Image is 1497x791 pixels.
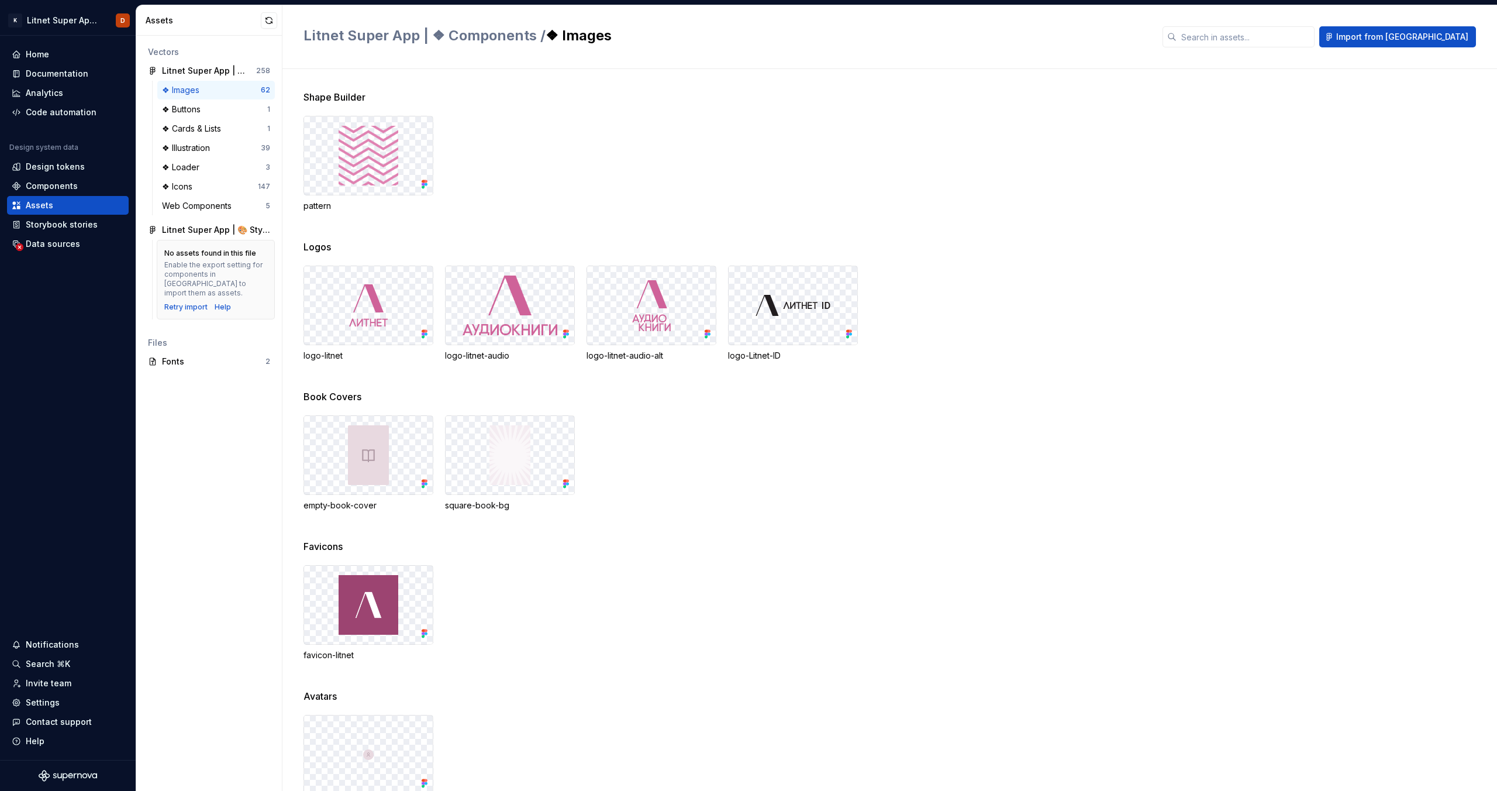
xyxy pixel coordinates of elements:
button: KLitnet Super App 2.0.D [2,8,133,33]
a: ❖ Cards & Lists1 [157,119,275,138]
div: Documentation [26,68,88,80]
a: ❖ Illustration39 [157,139,275,157]
span: Import from [GEOGRAPHIC_DATA] [1336,31,1468,43]
div: Home [26,49,49,60]
div: 1 [267,105,270,114]
a: Settings [7,693,129,712]
span: Favicons [303,539,343,553]
span: Shape Builder [303,90,365,104]
a: Help [215,302,231,312]
div: 5 [265,201,270,211]
a: Storybook stories [7,215,129,234]
div: Help [26,735,44,747]
a: Litnet Super App | ❖ Components258 [143,61,275,80]
span: Litnet Super App | ❖ Components / [303,27,546,44]
div: Code automation [26,106,96,118]
span: Logos [303,240,331,254]
a: Analytics [7,84,129,102]
div: K [8,13,22,27]
span: Book Covers [303,390,361,404]
div: logo-litnet-audio-alt [587,350,716,362]
button: Import from [GEOGRAPHIC_DATA] [1319,26,1476,47]
a: Litnet Super App | 🎨 Styles [143,221,275,239]
div: ❖ Illustration [162,142,215,154]
div: Litnet Super App 2.0. [27,15,102,26]
div: ❖ Images [162,84,204,96]
div: 1 [267,124,270,133]
div: Vectors [148,46,270,58]
a: ❖ Buttons1 [157,100,275,119]
a: Documentation [7,64,129,83]
div: Components [26,180,78,192]
a: Design tokens [7,157,129,176]
button: Help [7,732,129,751]
div: Assets [26,200,53,211]
div: empty-book-cover [303,500,433,511]
div: Contact support [26,716,92,728]
div: ❖ Buttons [162,104,205,115]
div: square-book-bg [445,500,575,511]
button: Notifications [7,635,129,654]
a: Components [7,177,129,195]
div: Web Components [162,200,236,212]
svg: Supernova Logo [39,770,97,782]
a: Invite team [7,674,129,693]
div: Files [148,337,270,349]
h2: ❖ Images [303,26,1148,45]
div: ❖ Icons [162,181,197,192]
div: Search ⌘K [26,658,70,670]
a: Code automation [7,103,129,122]
a: ❖ Icons147 [157,177,275,196]
div: pattern [303,200,433,212]
button: Contact support [7,713,129,731]
div: logo-litnet-audio [445,350,575,362]
a: Assets [7,196,129,215]
div: favicon-litnet [303,649,433,661]
a: Data sources [7,235,129,253]
a: Fonts2 [143,352,275,371]
div: 39 [261,143,270,153]
div: Assets [146,15,261,26]
div: 147 [258,182,270,191]
div: Design system data [9,143,78,152]
input: Search in assets... [1177,26,1315,47]
div: ❖ Loader [162,161,204,173]
div: Enable the export setting for components in [GEOGRAPHIC_DATA] to import them as assets. [164,260,267,298]
div: 2 [265,357,270,366]
a: Home [7,45,129,64]
div: Analytics [26,87,63,99]
div: Notifications [26,639,79,651]
div: logo-Litnet-ID [728,350,858,362]
div: Litnet Super App | 🎨 Styles [162,224,270,236]
div: Storybook stories [26,219,98,231]
span: Avatars [303,689,337,703]
div: Design tokens [26,161,85,173]
a: ❖ Loader3 [157,158,275,177]
div: 3 [265,163,270,172]
a: ❖ Images62 [157,81,275,99]
div: Fonts [162,356,265,367]
div: 62 [261,85,270,95]
div: Settings [26,697,60,709]
div: Litnet Super App | ❖ Components [162,65,249,77]
button: Search ⌘K [7,655,129,673]
div: D [120,16,125,25]
div: Data sources [26,238,80,250]
div: No assets found in this file [164,249,256,258]
div: 258 [256,66,270,75]
a: Web Components5 [157,197,275,215]
button: Retry import [164,302,208,312]
div: Invite team [26,677,71,689]
div: logo-litnet [303,350,433,362]
div: ❖ Cards & Lists [162,123,226,135]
